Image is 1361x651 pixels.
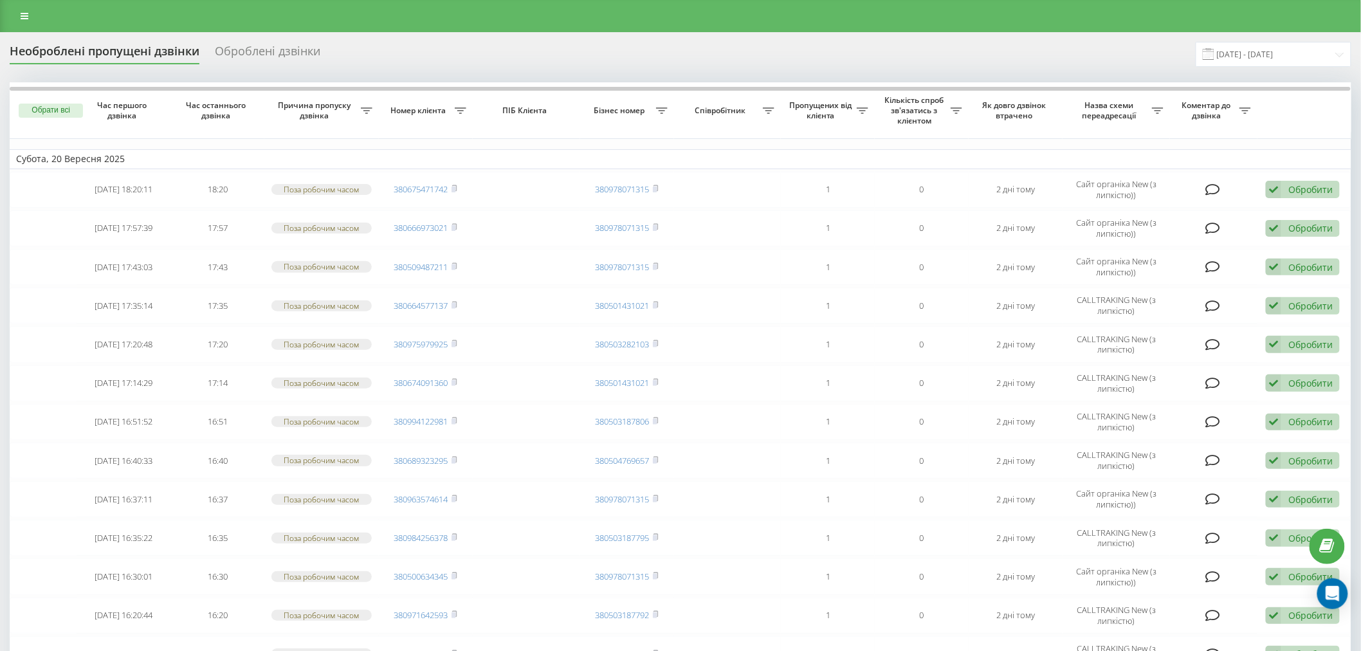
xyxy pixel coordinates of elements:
[969,288,1063,324] td: 2 дні тому
[596,183,650,195] a: 380978071315
[1063,365,1170,401] td: CALLTRAKING New (з липкістю)
[1063,210,1170,246] td: Сайт органіка New (з липкістю))
[875,365,969,401] td: 0
[170,210,264,246] td: 17:57
[1063,520,1170,556] td: CALLTRAKING New (з липкістю)
[1288,222,1333,234] div: Обробити
[969,443,1063,479] td: 2 дні тому
[170,404,264,440] td: 16:51
[77,288,170,324] td: [DATE] 17:35:14
[1063,481,1170,517] td: Сайт органіка New (з липкістю))
[969,365,1063,401] td: 2 дні тому
[875,481,969,517] td: 0
[1063,249,1170,285] td: Сайт органіка New (з липкістю))
[781,326,875,362] td: 1
[484,105,569,116] span: ПІБ Клієнта
[19,104,83,118] button: Обрати всі
[394,377,448,389] a: 380674091360
[271,100,360,120] span: Причина пропуску дзвінка
[394,183,448,195] a: 380675471742
[271,378,372,389] div: Поза робочим часом
[1288,338,1333,351] div: Обробити
[787,100,857,120] span: Пропущених від клієнта
[271,533,372,544] div: Поза робочим часом
[781,520,875,556] td: 1
[1288,455,1333,467] div: Обробити
[875,520,969,556] td: 0
[170,172,264,208] td: 18:20
[875,210,969,246] td: 0
[170,558,264,594] td: 16:30
[77,365,170,401] td: [DATE] 17:14:29
[881,95,951,125] span: Кількість спроб зв'язатись з клієнтом
[1063,443,1170,479] td: CALLTRAKING New (з липкістю)
[596,300,650,311] a: 380501431021
[969,481,1063,517] td: 2 дні тому
[394,493,448,505] a: 380963574614
[781,172,875,208] td: 1
[215,44,320,64] div: Оброблені дзвінки
[394,338,448,350] a: 380975979925
[781,210,875,246] td: 1
[1063,326,1170,362] td: CALLTRAKING New (з липкістю)
[781,288,875,324] td: 1
[77,481,170,517] td: [DATE] 16:37:11
[77,326,170,362] td: [DATE] 17:20:48
[181,100,254,120] span: Час останнього дзвінка
[271,416,372,427] div: Поза робочим часом
[875,598,969,634] td: 0
[969,326,1063,362] td: 2 дні тому
[1288,609,1333,621] div: Обробити
[385,105,455,116] span: Номер клієнта
[781,404,875,440] td: 1
[596,493,650,505] a: 380978071315
[77,172,170,208] td: [DATE] 18:20:11
[969,558,1063,594] td: 2 дні тому
[77,520,170,556] td: [DATE] 16:35:22
[969,172,1063,208] td: 2 дні тому
[875,326,969,362] td: 0
[271,455,372,466] div: Поза робочим часом
[394,222,448,234] a: 380666973021
[271,571,372,582] div: Поза робочим часом
[170,481,264,517] td: 16:37
[10,149,1351,169] td: Субота, 20 Вересня 2025
[596,222,650,234] a: 380978071315
[1069,100,1152,120] span: Назва схеми переадресації
[969,598,1063,634] td: 2 дні тому
[77,404,170,440] td: [DATE] 16:51:52
[875,404,969,440] td: 0
[170,598,264,634] td: 16:20
[875,558,969,594] td: 0
[1063,172,1170,208] td: Сайт органіка New (з липкістю))
[1176,100,1239,120] span: Коментар до дзвінка
[596,609,650,621] a: 380503187792
[596,338,650,350] a: 380503282103
[87,100,160,120] span: Час першого дзвінка
[1288,532,1333,544] div: Обробити
[77,210,170,246] td: [DATE] 17:57:39
[170,365,264,401] td: 17:14
[596,377,650,389] a: 380501431021
[969,404,1063,440] td: 2 дні тому
[781,443,875,479] td: 1
[77,558,170,594] td: [DATE] 16:30:01
[170,249,264,285] td: 17:43
[271,184,372,195] div: Поза робочим часом
[394,261,448,273] a: 380509487211
[587,105,656,116] span: Бізнес номер
[596,416,650,427] a: 380503187806
[170,326,264,362] td: 17:20
[1288,261,1333,273] div: Обробити
[394,532,448,544] a: 380984256378
[875,172,969,208] td: 0
[980,100,1052,120] span: Як довго дзвінок втрачено
[1288,571,1333,583] div: Обробити
[1288,416,1333,428] div: Обробити
[271,300,372,311] div: Поза робочим часом
[394,455,448,466] a: 380689323295
[969,249,1063,285] td: 2 дні тому
[781,481,875,517] td: 1
[1288,377,1333,389] div: Обробити
[394,416,448,427] a: 380994122981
